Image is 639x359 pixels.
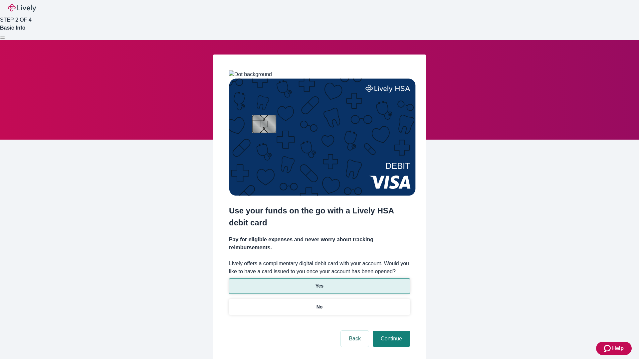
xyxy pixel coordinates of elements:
[229,260,410,276] label: Lively offers a complimentary digital debit card with your account. Would you like to have a card...
[229,205,410,229] h2: Use your funds on the go with a Lively HSA debit card
[8,4,36,12] img: Lively
[316,283,323,290] p: Yes
[317,303,323,310] p: No
[229,278,410,294] button: Yes
[373,331,410,347] button: Continue
[229,299,410,315] button: No
[596,342,632,355] button: Zendesk support iconHelp
[229,78,416,196] img: Debit card
[341,331,369,347] button: Back
[604,344,612,352] svg: Zendesk support icon
[229,70,272,78] img: Dot background
[229,236,410,252] h4: Pay for eligible expenses and never worry about tracking reimbursements.
[612,344,624,352] span: Help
